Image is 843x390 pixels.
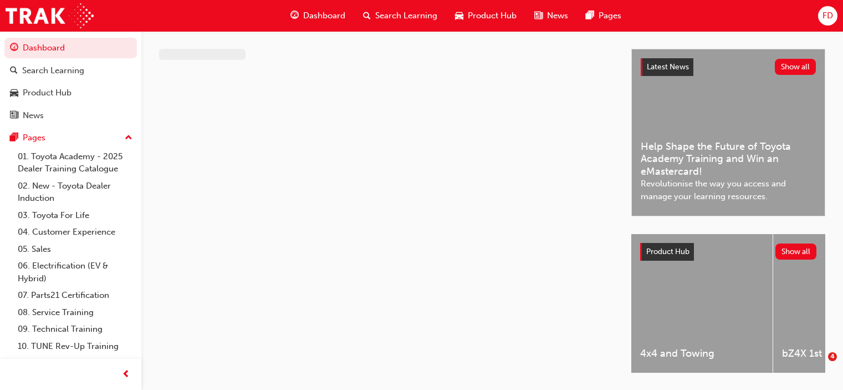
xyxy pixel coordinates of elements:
img: Trak [6,3,94,28]
span: Help Shape the Future of Toyota Academy Training and Win an eMastercard! [641,140,816,178]
a: 10. TUNE Rev-Up Training [13,338,137,355]
span: FD [822,9,833,22]
span: Product Hub [646,247,689,256]
span: pages-icon [586,9,594,23]
span: guage-icon [10,43,18,53]
button: Show all [775,59,816,75]
span: news-icon [534,9,543,23]
a: 04. Customer Experience [13,224,137,241]
div: News [23,109,44,122]
a: search-iconSearch Learning [354,4,446,27]
button: DashboardSearch LearningProduct HubNews [4,36,137,128]
div: Pages [23,131,45,144]
span: news-icon [10,111,18,121]
span: Search Learning [375,9,437,22]
span: 4 [828,352,837,361]
a: Product HubShow all [640,243,816,261]
span: Product Hub [468,9,517,22]
a: Search Learning [4,60,137,81]
a: 09. Technical Training [13,321,137,338]
a: pages-iconPages [577,4,630,27]
button: Pages [4,128,137,148]
a: Latest NewsShow allHelp Shape the Future of Toyota Academy Training and Win an eMastercard!Revolu... [631,49,825,216]
span: search-icon [10,66,18,76]
a: 07. Parts21 Certification [13,287,137,304]
a: Product Hub [4,83,137,103]
iframe: Intercom live chat [805,352,832,379]
a: 06. Electrification (EV & Hybrid) [13,257,137,287]
span: News [547,9,568,22]
a: News [4,105,137,126]
a: Latest NewsShow all [641,58,816,76]
a: 02. New - Toyota Dealer Induction [13,178,137,207]
span: Pages [599,9,621,22]
span: guage-icon [290,9,299,23]
a: news-iconNews [525,4,577,27]
a: 08. Service Training [13,304,137,321]
a: 05. Sales [13,241,137,258]
a: 03. Toyota For Life [13,207,137,224]
span: search-icon [363,9,371,23]
span: car-icon [455,9,463,23]
button: Show all [775,244,817,260]
span: Latest News [647,62,689,72]
a: 4x4 and Towing [631,234,773,373]
div: Search Learning [22,64,84,77]
span: up-icon [125,131,132,145]
a: Dashboard [4,38,137,58]
a: car-iconProduct Hub [446,4,525,27]
button: FD [818,6,837,26]
a: All Pages [13,354,137,372]
span: car-icon [10,88,18,98]
span: pages-icon [10,133,18,143]
span: prev-icon [122,368,130,382]
a: 01. Toyota Academy - 2025 Dealer Training Catalogue [13,148,137,178]
div: Product Hub [23,87,71,99]
span: 4x4 and Towing [640,347,764,360]
a: guage-iconDashboard [282,4,354,27]
span: Revolutionise the way you access and manage your learning resources. [641,178,816,202]
span: Dashboard [303,9,345,22]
